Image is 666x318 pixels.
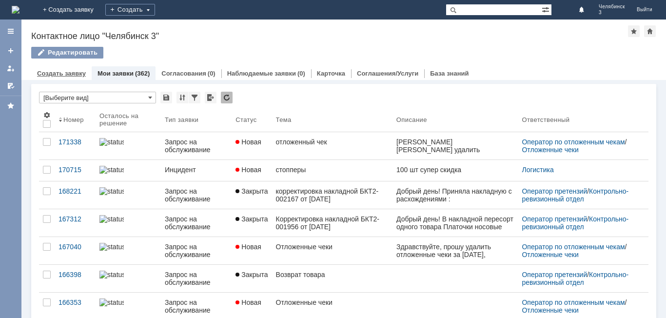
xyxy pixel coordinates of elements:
a: отложенный чек [272,132,392,159]
a: Оператор претензий [522,187,587,195]
a: Контрольно-ревизионный отдел [522,187,628,203]
img: statusbar-0 (1).png [99,166,124,174]
a: Запрос на обслуживание [161,237,232,264]
a: Создать заявку [37,70,86,77]
a: 170715 [55,160,96,181]
a: Оператор претензий [522,271,587,278]
div: (362) [135,70,150,77]
div: / [522,243,637,258]
a: Карточка [317,70,345,77]
a: База знаний [430,70,469,77]
th: Статус [232,107,272,132]
th: Тема [272,107,392,132]
span: Новая [235,166,261,174]
a: Оператор по отложенным чекам [522,298,625,306]
div: 170715 [59,166,92,174]
div: 171338 [59,138,92,146]
a: Контрольно-ревизионный отдел [522,215,628,231]
div: Возврат товара [276,271,389,278]
span: Челябинск [599,4,625,10]
a: Перейти на домашнюю страницу [12,6,20,14]
div: Статус [235,116,256,123]
a: Мои заявки [98,70,134,77]
a: Закрыта [232,181,272,209]
div: / [522,215,637,231]
a: Новая [232,160,272,181]
a: Корректировка накладной БКТ2-001956 от [DATE] [272,209,392,237]
a: Возврат товара [272,265,392,292]
a: Контрольно-ревизионный отдел [522,271,628,286]
img: statusbar-100 (1).png [99,215,124,223]
div: Сохранить вид [160,92,172,103]
a: Оператор по отложенным чекам [522,243,625,251]
div: / [522,271,637,286]
span: Новая [235,243,261,251]
div: 168221 [59,187,92,195]
a: statusbar-100 (1).png [96,265,161,292]
div: Запрос на обслуживание [165,271,228,286]
a: корректировка накладной БКТ2-002167 от [DATE] [272,181,392,209]
div: 166353 [59,298,92,306]
div: Номер [63,116,84,123]
span: 3 [599,10,625,16]
div: 167040 [59,243,92,251]
a: statusbar-100 (1).png [96,132,161,159]
img: statusbar-100 (1).png [99,271,124,278]
a: Логистика [522,166,553,174]
div: Обновлять список [221,92,233,103]
div: (0) [297,70,305,77]
a: statusbar-0 (1).png [96,160,161,181]
th: Тип заявки [161,107,232,132]
th: Осталось на решение [96,107,161,132]
div: Отложенные чеки [276,298,389,306]
a: Создать заявку [3,43,19,59]
a: Инцидент [161,160,232,181]
a: Запрос на обслуживание [161,181,232,209]
div: Создать [105,4,155,16]
div: Контактное лицо "Челябинск 3" [31,31,628,41]
a: 168221 [55,181,96,209]
a: Отложенные чеки [272,237,392,264]
div: Ответственный [522,116,569,123]
a: 171338 [55,132,96,159]
a: statusbar-0 (1).png [96,237,161,264]
div: Запрос на обслуживание [165,298,228,314]
div: / [522,138,637,154]
div: Инцидент [165,166,228,174]
a: 167040 [55,237,96,264]
a: 167312 [55,209,96,237]
div: 167312 [59,215,92,223]
a: 166398 [55,265,96,292]
a: стопперы [272,160,392,181]
div: (0) [208,70,215,77]
a: Оператор претензий [522,215,587,223]
a: Отложенные чеки [522,146,578,154]
a: Запрос на обслуживание [161,209,232,237]
div: 166398 [59,271,92,278]
a: Запрос на обслуживание [161,132,232,159]
a: Закрыта [232,265,272,292]
img: logo [12,6,20,14]
span: Закрыта [235,271,268,278]
div: / [522,298,637,314]
a: Мои согласования [3,78,19,94]
img: statusbar-100 (1).png [99,138,124,146]
div: Корректировка накладной БКТ2-001956 от [DATE] [276,215,389,231]
img: statusbar-100 (1).png [99,187,124,195]
a: statusbar-100 (1).png [96,181,161,209]
span: Закрыта [235,187,268,195]
a: Мои заявки [3,60,19,76]
a: Отложенные чеки [522,306,578,314]
div: Добавить в избранное [628,25,640,37]
div: Описание [396,116,427,123]
span: Закрыта [235,215,268,223]
div: Отложенные чеки [276,243,389,251]
th: Ответственный [518,107,641,132]
div: Сделать домашней страницей [644,25,656,37]
div: / [522,187,637,203]
a: Новая [232,237,272,264]
div: Сортировка... [176,92,188,103]
a: Оператор по отложенным чекам [522,138,625,146]
img: statusbar-0 (1).png [99,298,124,306]
div: Фильтрация... [189,92,200,103]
